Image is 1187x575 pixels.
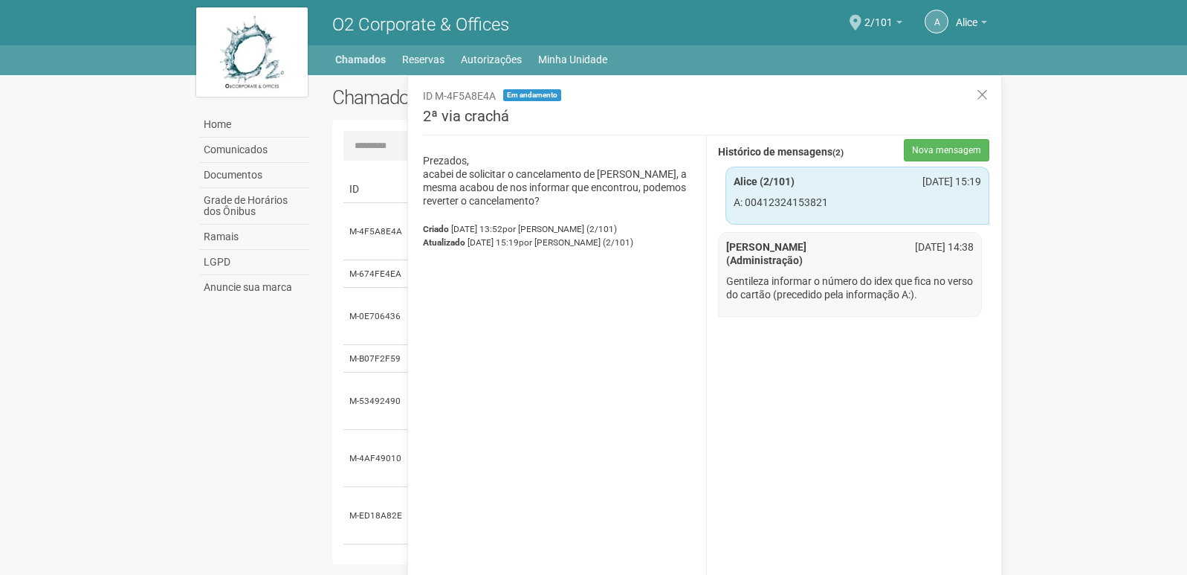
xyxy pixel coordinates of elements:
span: Alice [956,2,977,28]
span: 2/101 [864,2,893,28]
img: logo.jpg [196,7,308,97]
a: LGPD [200,250,310,275]
td: M-674FE4EA [343,260,410,288]
span: [DATE] 13:52 [451,224,617,234]
span: por [PERSON_NAME] (2/101) [502,224,617,234]
a: Ramais [200,225,310,250]
strong: Atualizado [423,237,465,248]
a: Autorizações [461,49,522,70]
p: Gentileza informar o número do idex que fica no verso do cartão (precedido pela informação A:). [726,274,974,301]
a: Grade de Horários dos Ônibus [200,188,310,225]
span: (2) [832,147,844,158]
td: M-0E706436 [343,288,410,345]
h3: 2ª via crachá [423,109,990,135]
span: ID M-4F5A8E4A [423,90,496,102]
span: O2 Corporate & Offices [332,14,509,35]
td: M-B07F2F59 [343,345,410,373]
td: M-53492490 [343,373,410,430]
a: Reservas [402,49,444,70]
a: Documentos [200,163,310,188]
strong: Criado [423,224,449,234]
td: ID [343,176,410,203]
strong: Alice (2/101) [734,176,795,187]
td: M-4F5A8E4A [343,203,410,260]
a: Home [200,112,310,138]
span: por [PERSON_NAME] (2/101) [519,237,633,248]
a: Minha Unidade [538,49,607,70]
td: M-ED18A82E [343,487,410,545]
div: [DATE] 15:19 [902,175,992,188]
button: Nova mensagem [904,139,989,161]
a: Chamados [335,49,386,70]
p: A: 00412324153821 [734,196,982,209]
a: Comunicados [200,138,310,163]
a: 2/101 [864,19,902,30]
h2: Chamados [332,86,594,109]
a: Alice [956,19,987,30]
p: Prezados, acabei de solicitar o cancelamento de [PERSON_NAME], a mesma acabou de nos informar que... [423,154,695,208]
td: M-4AF49010 [343,430,410,487]
a: Anuncie sua marca [200,275,310,300]
span: Em andamento [503,89,561,101]
div: [DATE] 14:38 [895,240,985,254]
strong: Histórico de mensagens [718,147,844,158]
a: A [925,10,948,33]
strong: [PERSON_NAME] (Administração) [726,241,806,266]
span: [DATE] 15:19 [468,237,633,248]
